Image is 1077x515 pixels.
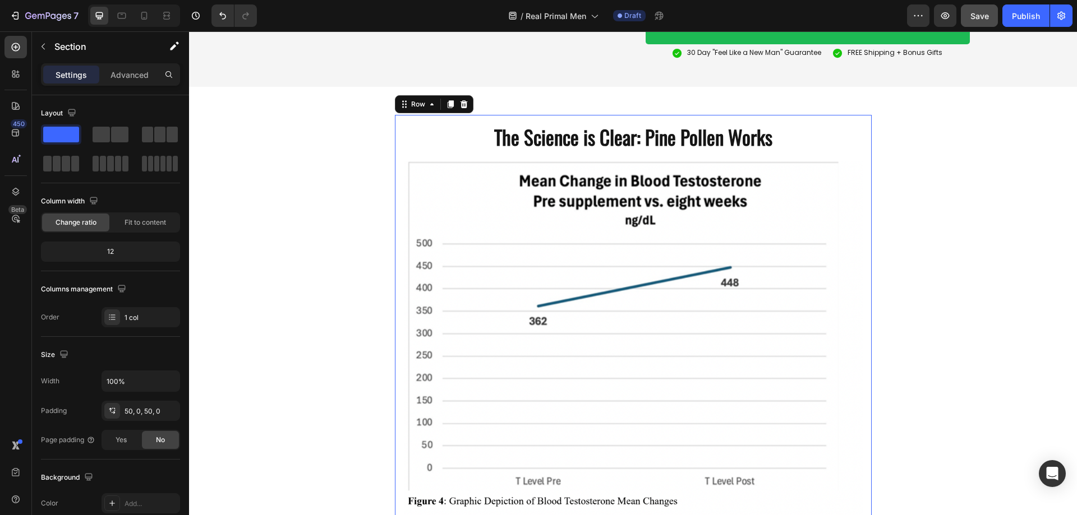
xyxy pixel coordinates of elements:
div: 50, 0, 50, 0 [125,406,177,416]
button: Save [961,4,998,27]
div: Column width [41,194,100,209]
div: Width [41,376,59,386]
span: / [521,10,523,22]
div: Color [41,498,58,508]
span: Fit to content [125,217,166,228]
div: Publish [1012,10,1040,22]
span: Change ratio [56,217,96,228]
button: 7 [4,4,84,27]
div: Page padding [41,435,95,445]
span: Real Primal Men [526,10,586,22]
div: Padding [41,406,67,416]
img: gempages_580824349150282248-5e599a51-0a10-4a17-993e-885594dfd71d.png [215,129,674,489]
span: Save [970,11,989,21]
div: 1 col [125,313,177,323]
button: Publish [1002,4,1050,27]
div: Open Intercom Messenger [1039,460,1066,487]
div: Add... [125,499,177,509]
div: 450 [11,119,27,128]
div: Background [41,470,95,485]
span: Yes [116,435,127,445]
div: Beta [8,205,27,214]
p: Advanced [111,69,149,81]
div: Order [41,312,59,322]
span: No [156,435,165,445]
p: Settings [56,69,87,81]
p: 7 [73,9,79,22]
div: Size [41,347,71,363]
div: Columns management [41,282,128,297]
div: Layout [41,106,79,121]
div: Row [220,68,238,78]
input: Auto [102,371,179,391]
span: Draft [624,11,641,21]
p: Section [54,40,146,53]
h2: The Science is Clear: Pine Pollen Works [215,92,674,118]
div: 12 [43,244,178,259]
iframe: To enrich screen reader interactions, please activate Accessibility in Grammarly extension settings [189,31,1077,515]
div: Undo/Redo [211,4,257,27]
